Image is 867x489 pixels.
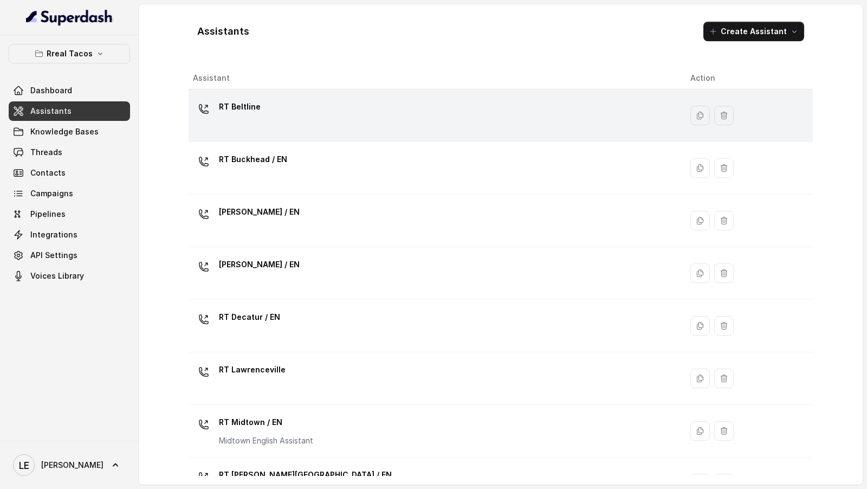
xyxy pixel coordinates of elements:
[9,81,130,100] a: Dashboard
[219,414,313,431] p: RT Midtown / EN
[219,435,313,446] p: Midtown English Assistant
[219,98,261,115] p: RT Beltline
[219,203,300,221] p: [PERSON_NAME] / EN
[219,308,280,326] p: RT Decatur / EN
[30,209,66,220] span: Pipelines
[9,44,130,63] button: Rreal Tacos
[47,47,93,60] p: Rreal Tacos
[30,106,72,117] span: Assistants
[9,101,130,121] a: Assistants
[219,466,392,484] p: RT [PERSON_NAME][GEOGRAPHIC_DATA] / EN
[30,85,72,96] span: Dashboard
[219,151,287,168] p: RT Buckhead / EN
[9,450,130,480] a: [PERSON_NAME]
[9,204,130,224] a: Pipelines
[9,163,130,183] a: Contacts
[219,361,286,378] p: RT Lawrenceville
[703,22,804,41] button: Create Assistant
[9,246,130,265] a: API Settings
[189,67,682,89] th: Assistant
[9,122,130,141] a: Knowledge Bases
[30,147,62,158] span: Threads
[30,250,77,261] span: API Settings
[197,23,249,40] h1: Assistants
[26,9,113,26] img: light.svg
[219,256,300,273] p: [PERSON_NAME] / EN
[682,67,813,89] th: Action
[19,460,29,471] text: LE
[30,229,77,240] span: Integrations
[30,168,66,178] span: Contacts
[9,266,130,286] a: Voices Library
[30,126,99,137] span: Knowledge Bases
[9,184,130,203] a: Campaigns
[30,271,84,281] span: Voices Library
[30,188,73,199] span: Campaigns
[9,225,130,244] a: Integrations
[9,143,130,162] a: Threads
[41,460,103,471] span: [PERSON_NAME]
